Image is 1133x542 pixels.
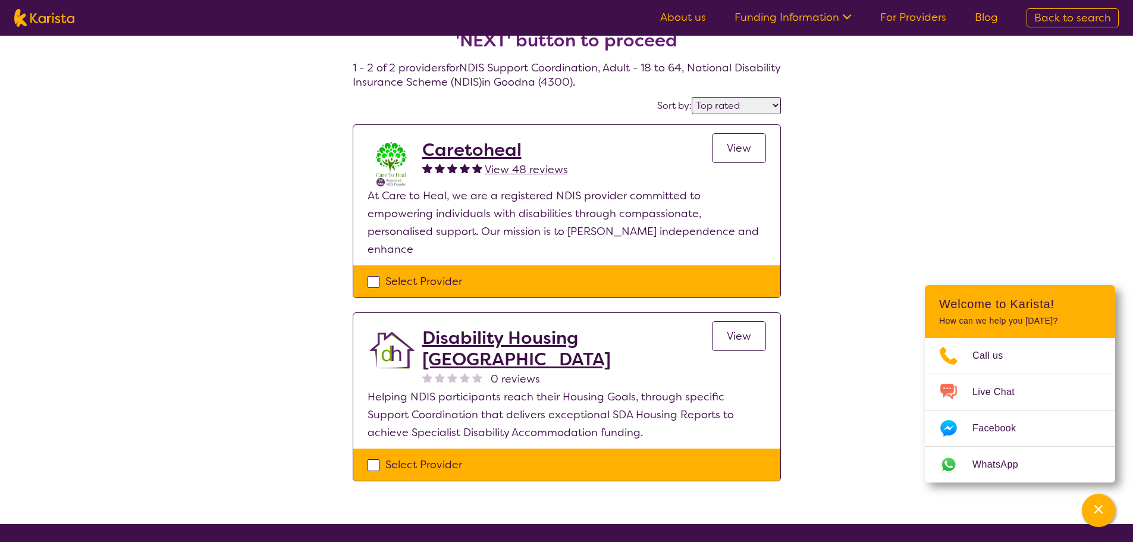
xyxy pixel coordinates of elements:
[422,139,568,161] a: Caretoheal
[472,163,482,173] img: fullstar
[460,372,470,383] img: nonereviewstar
[435,372,445,383] img: nonereviewstar
[368,327,415,375] img: jqzdrgaox9qen2aah4wi.png
[460,163,470,173] img: fullstar
[1027,8,1119,27] a: Back to search
[657,99,692,112] label: Sort by:
[447,163,457,173] img: fullstar
[975,10,998,24] a: Blog
[422,327,712,370] a: Disability Housing [GEOGRAPHIC_DATA]
[14,9,74,27] img: Karista logo
[485,161,568,178] a: View 48 reviews
[972,383,1029,401] span: Live Chat
[422,372,432,383] img: nonereviewstar
[925,338,1115,483] ul: Choose channel
[712,133,766,163] a: View
[972,419,1030,437] span: Facebook
[735,10,852,24] a: Funding Information
[491,370,540,388] span: 0 reviews
[447,372,457,383] img: nonereviewstar
[972,347,1018,365] span: Call us
[367,8,767,51] h2: Select one or more providers and click the 'NEXT' button to proceed
[422,163,432,173] img: fullstar
[925,285,1115,483] div: Channel Menu
[939,297,1101,311] h2: Welcome to Karista!
[660,10,706,24] a: About us
[880,10,946,24] a: For Providers
[712,321,766,351] a: View
[435,163,445,173] img: fullstar
[727,329,751,343] span: View
[925,447,1115,483] a: Web link opens in a new tab.
[485,162,568,177] span: View 48 reviews
[972,456,1032,474] span: WhatsApp
[727,141,751,155] span: View
[368,388,766,441] p: Helping NDIS participants reach their Housing Goals, through specific Support Coordination that d...
[1034,11,1111,25] span: Back to search
[472,372,482,383] img: nonereviewstar
[939,316,1101,326] p: How can we help you [DATE]?
[368,139,415,187] img: x8xkzxtsmjra3bp2ouhm.png
[1082,494,1115,527] button: Channel Menu
[368,187,766,258] p: At Care to Heal, we are a registered NDIS provider committed to empowering individuals with disab...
